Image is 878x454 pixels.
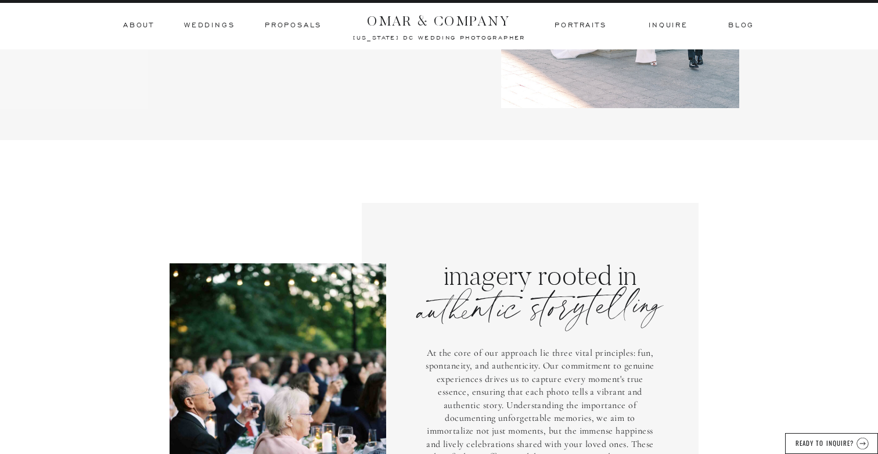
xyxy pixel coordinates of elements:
a: READY TO INQUIRE? [794,438,855,446]
a: [US_STATE] dc wedding photographer [322,34,557,40]
a: ABOUT [123,20,153,31]
p: authentic storytelling [384,280,696,321]
a: inquire [649,20,688,31]
a: OMAR & COMPANY [346,10,532,26]
a: Portraits [553,20,608,31]
a: BLOG [728,20,753,31]
p: imagery rooted in [391,259,688,321]
a: Weddings [184,20,235,31]
a: Proposals [265,20,322,31]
